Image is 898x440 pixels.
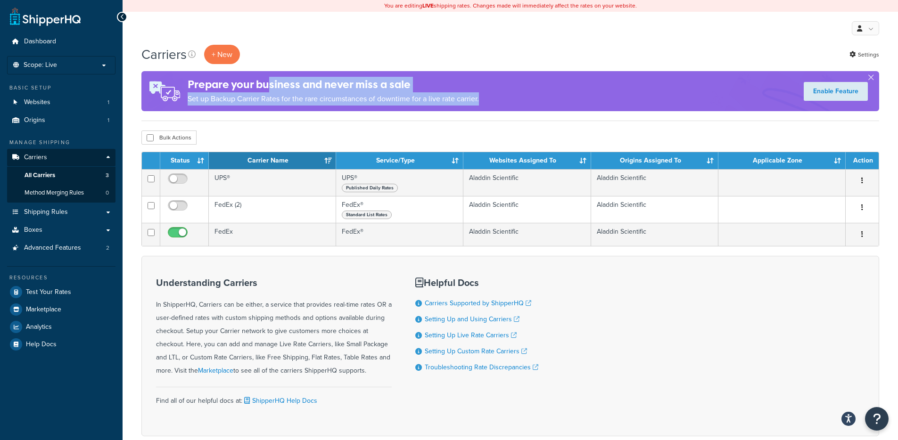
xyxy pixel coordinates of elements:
[591,223,718,246] td: Aladdin Scientific
[141,71,188,111] img: ad-rules-rateshop-fe6ec290ccb7230408bd80ed9643f0289d75e0ffd9eb532fc0e269fcd187b520.png
[7,167,115,184] li: All Carriers
[24,208,68,216] span: Shipping Rules
[24,244,81,252] span: Advanced Features
[106,244,109,252] span: 2
[106,189,109,197] span: 0
[425,362,538,372] a: Troubleshooting Rate Discrepancies
[242,396,317,406] a: ShipperHQ Help Docs
[156,277,392,377] div: In ShipperHQ, Carriers can be either, a service that provides real-time rates OR a user-defined r...
[198,366,233,375] a: Marketplace
[24,116,45,124] span: Origins
[7,204,115,221] a: Shipping Rules
[24,154,47,162] span: Carriers
[7,274,115,282] div: Resources
[160,152,209,169] th: Status: activate to sort column ascending
[25,171,55,179] span: All Carriers
[106,171,109,179] span: 3
[591,196,718,223] td: Aladdin Scientific
[10,7,81,26] a: ShipperHQ Home
[7,336,115,353] a: Help Docs
[591,169,718,196] td: Aladdin Scientific
[7,112,115,129] a: Origins 1
[7,112,115,129] li: Origins
[7,239,115,257] li: Advanced Features
[804,82,868,101] a: Enable Feature
[865,407,889,431] button: Open Resource Center
[336,196,463,223] td: FedEx®
[336,223,463,246] td: FedEx®
[209,152,336,169] th: Carrier Name: activate to sort column ascending
[7,139,115,147] div: Manage Shipping
[463,196,591,223] td: Aladdin Scientific
[156,277,392,288] h3: Understanding Carriers
[415,277,538,288] h3: Helpful Docs
[425,298,531,308] a: Carriers Supported by ShipperHQ
[24,226,42,234] span: Boxes
[849,48,879,61] a: Settings
[26,323,52,331] span: Analytics
[107,98,109,106] span: 1
[7,318,115,335] a: Analytics
[24,61,57,69] span: Scope: Live
[336,169,463,196] td: UPS®
[425,314,519,324] a: Setting Up and Using Carriers
[7,94,115,111] a: Websites 1
[342,184,398,192] span: Published Daily Rates
[141,130,197,145] button: Bulk Actions
[7,184,115,202] a: Method Merging Rules 0
[7,167,115,184] a: All Carriers 3
[188,92,479,106] p: Set up Backup Carrier Rates for the rare circumstances of downtime for a live rate carrier.
[591,152,718,169] th: Origins Assigned To: activate to sort column ascending
[156,387,392,407] div: Find all of our helpful docs at:
[7,84,115,92] div: Basic Setup
[25,189,84,197] span: Method Merging Rules
[107,116,109,124] span: 1
[7,284,115,301] a: Test Your Rates
[24,98,50,106] span: Websites
[718,152,846,169] th: Applicable Zone: activate to sort column ascending
[7,239,115,257] a: Advanced Features 2
[24,38,56,46] span: Dashboard
[846,152,879,169] th: Action
[209,223,336,246] td: FedEx
[209,196,336,223] td: FedEx (2)
[188,77,479,92] h4: Prepare your business and never miss a sale
[7,221,115,239] a: Boxes
[204,45,240,64] button: + New
[422,1,434,10] b: LIVE
[7,149,115,166] a: Carriers
[463,223,591,246] td: Aladdin Scientific
[209,169,336,196] td: UPS®
[425,330,517,340] a: Setting Up Live Rate Carriers
[26,288,71,296] span: Test Your Rates
[425,346,527,356] a: Setting Up Custom Rate Carriers
[463,169,591,196] td: Aladdin Scientific
[463,152,591,169] th: Websites Assigned To: activate to sort column ascending
[7,184,115,202] li: Method Merging Rules
[7,33,115,50] a: Dashboard
[141,45,187,64] h1: Carriers
[26,341,57,349] span: Help Docs
[342,211,392,219] span: Standard List Rates
[336,152,463,169] th: Service/Type: activate to sort column ascending
[26,306,61,314] span: Marketplace
[7,149,115,203] li: Carriers
[7,94,115,111] li: Websites
[7,301,115,318] a: Marketplace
